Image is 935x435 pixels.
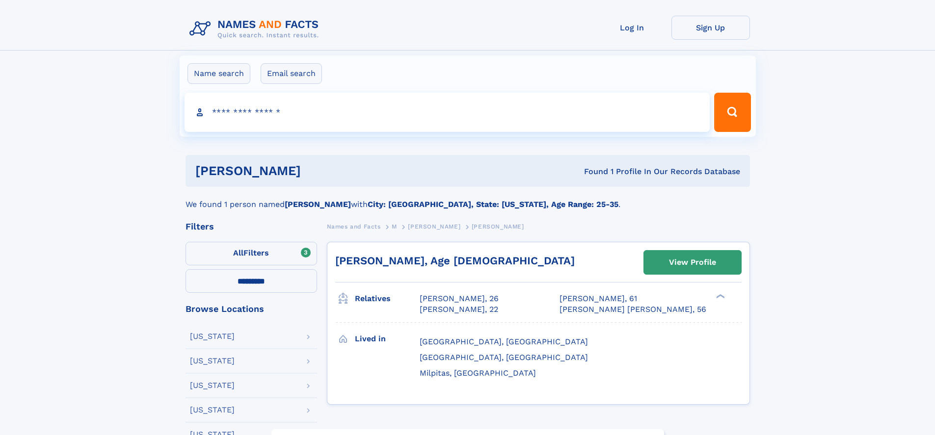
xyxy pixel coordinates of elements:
div: Filters [186,222,317,231]
div: [US_STATE] [190,333,235,340]
h3: Lived in [355,331,420,347]
span: [PERSON_NAME] [408,223,460,230]
b: [PERSON_NAME] [285,200,351,209]
div: [US_STATE] [190,406,235,414]
div: [US_STATE] [190,357,235,365]
label: Email search [261,63,322,84]
div: [US_STATE] [190,382,235,389]
h1: [PERSON_NAME] [195,165,443,177]
a: View Profile [644,251,741,274]
a: Log In [593,16,671,40]
div: Browse Locations [186,305,317,313]
div: Found 1 Profile In Our Records Database [442,166,740,177]
a: Sign Up [671,16,750,40]
a: [PERSON_NAME], Age [DEMOGRAPHIC_DATA] [335,255,575,267]
a: [PERSON_NAME] [PERSON_NAME], 56 [560,304,706,315]
button: Search Button [714,93,750,132]
a: [PERSON_NAME], 61 [560,293,637,304]
div: We found 1 person named with . [186,187,750,210]
a: Names and Facts [327,220,381,232]
span: [GEOGRAPHIC_DATA], [GEOGRAPHIC_DATA] [420,353,588,362]
a: M [392,220,397,232]
input: search input [185,93,710,132]
a: [PERSON_NAME], 22 [420,304,498,315]
span: [PERSON_NAME] [472,223,524,230]
label: Name search [187,63,250,84]
div: View Profile [669,251,716,274]
div: ❯ [714,293,725,300]
b: City: [GEOGRAPHIC_DATA], State: [US_STATE], Age Range: 25-35 [368,200,618,209]
a: [PERSON_NAME], 26 [420,293,499,304]
span: [GEOGRAPHIC_DATA], [GEOGRAPHIC_DATA] [420,337,588,346]
span: All [233,248,243,257]
img: Logo Names and Facts [186,16,327,42]
h3: Relatives [355,290,420,307]
label: Filters [186,242,317,265]
a: [PERSON_NAME] [408,220,460,232]
span: Milpitas, [GEOGRAPHIC_DATA] [420,368,536,378]
span: M [392,223,397,230]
